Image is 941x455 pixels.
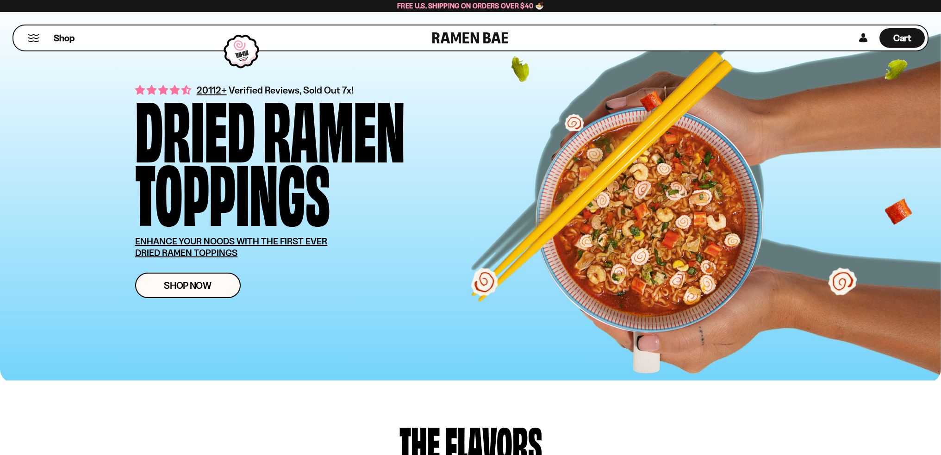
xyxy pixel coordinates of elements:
span: Free U.S. Shipping on Orders over $40 🍜 [397,1,544,10]
div: Ramen [263,95,405,158]
span: Shop [54,32,75,44]
button: Mobile Menu Trigger [27,34,40,42]
div: Dried [135,95,255,158]
u: ENHANCE YOUR NOODS WITH THE FIRST EVER DRIED RAMEN TOPPINGS [135,236,328,258]
span: Cart [893,32,911,44]
div: Toppings [135,158,330,222]
a: Shop Now [135,273,241,298]
a: Shop [54,28,75,48]
span: Shop Now [164,280,212,290]
a: Cart [879,25,925,50]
